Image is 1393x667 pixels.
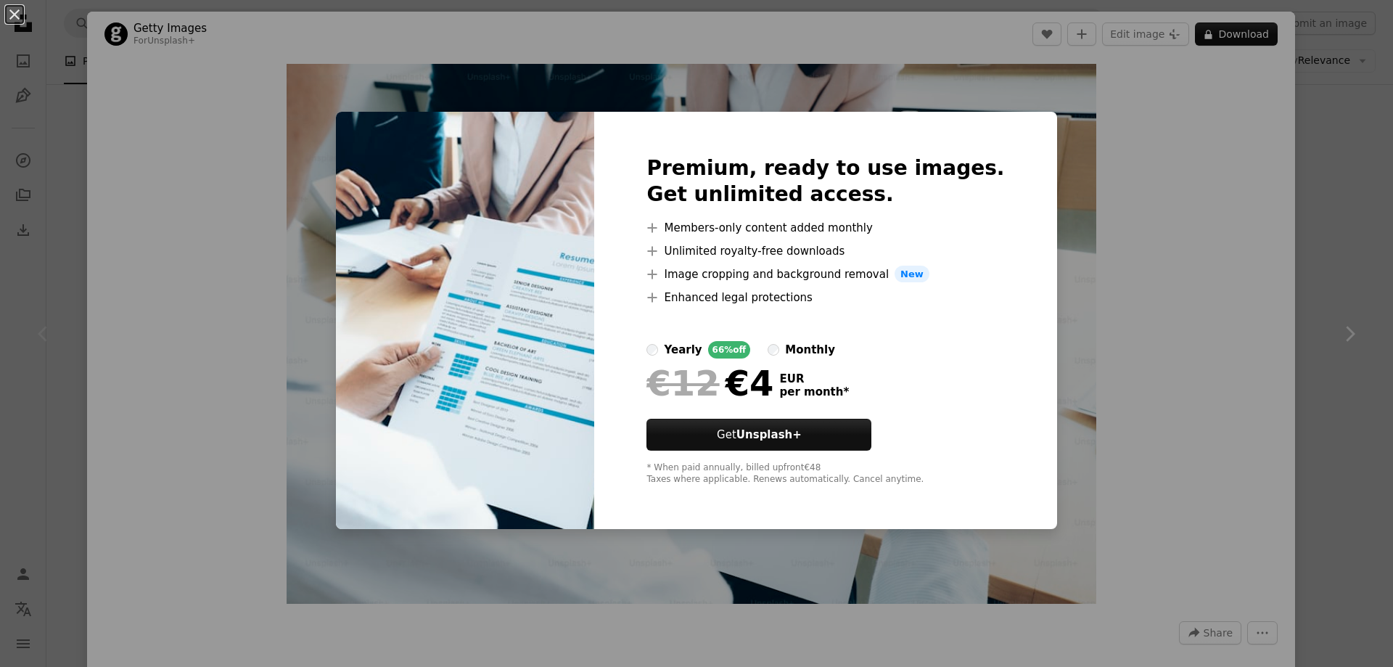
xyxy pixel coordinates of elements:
[768,344,779,356] input: monthly
[646,155,1004,208] h2: Premium, ready to use images. Get unlimited access.
[664,341,702,359] div: yearly
[895,266,929,283] span: New
[646,462,1004,486] div: * When paid annually, billed upfront €48 Taxes where applicable. Renews automatically. Cancel any...
[708,341,751,359] div: 66% off
[336,112,594,530] img: premium_photo-1661288470388-c5006797bdff
[779,385,849,398] span: per month *
[736,428,802,441] strong: Unsplash+
[646,419,871,451] button: GetUnsplash+
[779,372,849,385] span: EUR
[646,344,658,356] input: yearly66%off
[646,364,719,402] span: €12
[646,242,1004,260] li: Unlimited royalty-free downloads
[785,341,835,359] div: monthly
[646,289,1004,306] li: Enhanced legal protections
[646,266,1004,283] li: Image cropping and background removal
[646,219,1004,237] li: Members-only content added monthly
[646,364,773,402] div: €4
